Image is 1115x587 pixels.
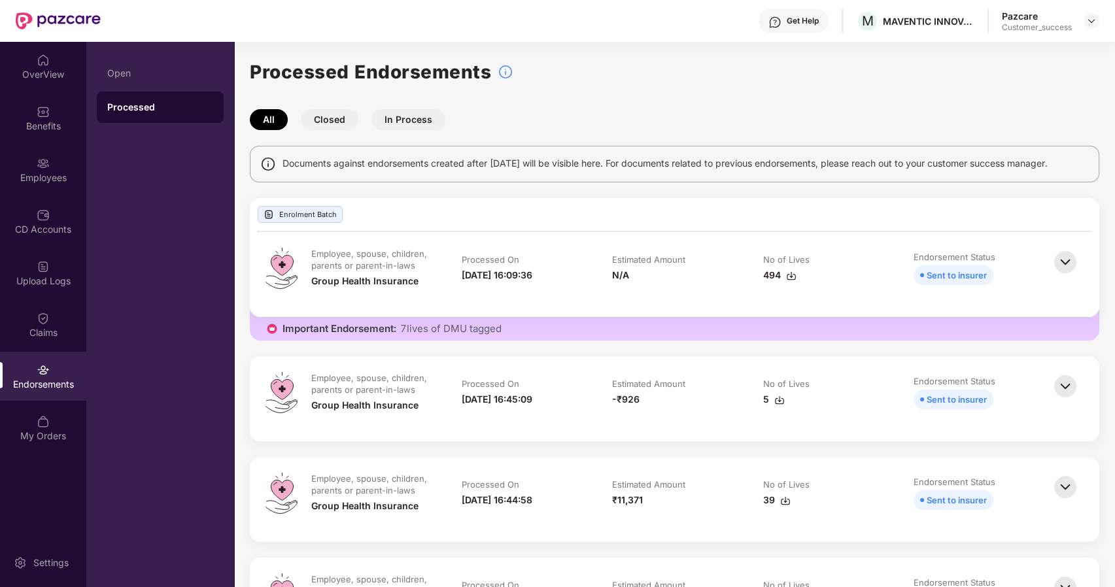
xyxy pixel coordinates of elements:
[37,312,50,325] img: svg+xml;base64,PHN2ZyBpZD0iQ2xhaW0iIHhtbG5zPSJodHRwOi8vd3d3LnczLm9yZy8yMDAwL3N2ZyIgd2lkdGg9IjIwIi...
[462,392,532,407] div: [DATE] 16:45:09
[1051,372,1080,401] img: svg+xml;base64,PHN2ZyBpZD0iQmFjay0zMngzMiIgeG1sbnM9Imh0dHA6Ly93d3cudzMub3JnLzIwMDAvc3ZnIiB3aWR0aD...
[612,392,640,407] div: -₹926
[16,12,101,29] img: New Pazcare Logo
[768,16,781,29] img: svg+xml;base64,PHN2ZyBpZD0iSGVscC0zMngzMiIgeG1sbnM9Imh0dHA6Ly93d3cudzMub3JnLzIwMDAvc3ZnIiB3aWR0aD...
[763,493,791,507] div: 39
[266,248,298,289] img: svg+xml;base64,PHN2ZyB4bWxucz0iaHR0cDovL3d3dy53My5vcmcvMjAwMC9zdmciIHdpZHRoPSI0OS4zMiIgaGVpZ2h0PS...
[37,157,50,170] img: svg+xml;base64,PHN2ZyBpZD0iRW1wbG95ZWVzIiB4bWxucz0iaHR0cDovL3d3dy53My5vcmcvMjAwMC9zdmciIHdpZHRoPS...
[266,372,298,413] img: svg+xml;base64,PHN2ZyB4bWxucz0iaHR0cDovL3d3dy53My5vcmcvMjAwMC9zdmciIHdpZHRoPSI0OS4zMiIgaGVpZ2h0PS...
[763,254,810,265] div: No of Lives
[927,392,987,407] div: Sent to insurer
[612,378,685,390] div: Estimated Amount
[780,495,791,506] img: svg+xml;base64,PHN2ZyBpZD0iRG93bmxvYWQtMzJ4MzIiIHhtbG5zPSJodHRwOi8vd3d3LnczLm9yZy8yMDAwL3N2ZyIgd2...
[283,322,396,335] span: Important Endorsement:
[37,209,50,222] img: svg+xml;base64,PHN2ZyBpZD0iQ0RfQWNjb3VudHMiIGRhdGEtbmFtZT0iQ0QgQWNjb3VudHMiIHhtbG5zPSJodHRwOi8vd3...
[1002,22,1072,33] div: Customer_success
[14,556,27,569] img: svg+xml;base64,PHN2ZyBpZD0iU2V0dGluZy0yMHgyMCIgeG1sbnM9Imh0dHA6Ly93d3cudzMub3JnLzIwMDAvc3ZnIiB3aW...
[462,268,532,282] div: [DATE] 16:09:36
[266,473,298,514] img: svg+xml;base64,PHN2ZyB4bWxucz0iaHR0cDovL3d3dy53My5vcmcvMjAwMC9zdmciIHdpZHRoPSI0OS4zMiIgaGVpZ2h0PS...
[311,274,419,288] div: Group Health Insurance
[862,13,874,29] span: M
[37,105,50,118] img: svg+xml;base64,PHN2ZyBpZD0iQmVuZWZpdHMiIHhtbG5zPSJodHRwOi8vd3d3LnczLm9yZy8yMDAwL3N2ZyIgd2lkdGg9Ij...
[1051,248,1080,277] img: svg+xml;base64,PHN2ZyBpZD0iQmFjay0zMngzMiIgeG1sbnM9Imh0dHA6Ly93d3cudzMub3JnLzIwMDAvc3ZnIiB3aWR0aD...
[250,109,288,130] button: All
[250,58,491,86] h1: Processed Endorsements
[1002,10,1072,22] div: Pazcare
[462,378,519,390] div: Processed On
[311,473,433,496] div: Employee, spouse, children, parents or parent-in-laws
[612,493,643,507] div: ₹11,371
[498,64,513,80] img: svg+xml;base64,PHN2ZyBpZD0iSW5mb18tXzMyeDMyIiBkYXRhLW5hbWU9IkluZm8gLSAzMngzMiIgeG1sbnM9Imh0dHA6Ly...
[311,372,433,395] div: Employee, spouse, children, parents or parent-in-laws
[927,493,987,507] div: Sent to insurer
[283,156,1048,171] span: Documents against endorsements created after [DATE] will be visible here. For documents related t...
[400,322,502,335] span: 7 lives of DMU tagged
[914,375,995,387] div: Endorsement Status
[1086,16,1097,26] img: svg+xml;base64,PHN2ZyBpZD0iRHJvcGRvd24tMzJ4MzIiIHhtbG5zPSJodHRwOi8vd3d3LnczLm9yZy8yMDAwL3N2ZyIgd2...
[763,378,810,390] div: No of Lives
[37,54,50,67] img: svg+xml;base64,PHN2ZyBpZD0iSG9tZSIgeG1sbnM9Imh0dHA6Ly93d3cudzMub3JnLzIwMDAvc3ZnIiB3aWR0aD0iMjAiIG...
[37,363,50,377] img: svg+xml;base64,PHN2ZyBpZD0iRW5kb3JzZW1lbnRzIiB4bWxucz0iaHR0cDovL3d3dy53My5vcmcvMjAwMC9zdmciIHdpZH...
[612,478,685,490] div: Estimated Amount
[763,392,785,407] div: 5
[787,16,819,26] div: Get Help
[786,271,797,281] img: svg+xml;base64,PHN2ZyBpZD0iRG93bmxvYWQtMzJ4MzIiIHhtbG5zPSJodHRwOi8vd3d3LnczLm9yZy8yMDAwL3N2ZyIgd2...
[266,322,279,335] img: icon
[462,493,532,507] div: [DATE] 16:44:58
[301,109,358,130] button: Closed
[612,268,629,282] div: N/A
[260,156,276,172] img: svg+xml;base64,PHN2ZyBpZD0iSW5mbyIgeG1sbnM9Imh0dHA6Ly93d3cudzMub3JnLzIwMDAvc3ZnIiB3aWR0aD0iMTQiIG...
[914,476,995,488] div: Endorsement Status
[37,260,50,273] img: svg+xml;base64,PHN2ZyBpZD0iVXBsb2FkX0xvZ3MiIGRhdGEtbmFtZT0iVXBsb2FkIExvZ3MiIHhtbG5zPSJodHRwOi8vd3...
[107,101,213,114] div: Processed
[258,206,343,223] div: Enrolment Batch
[1051,473,1080,501] img: svg+xml;base64,PHN2ZyBpZD0iQmFjay0zMngzMiIgeG1sbnM9Imh0dHA6Ly93d3cudzMub3JnLzIwMDAvc3ZnIiB3aWR0aD...
[883,15,974,27] div: MAVENTIC INNOVATIVE SOLUTIONS PRIVATE LIMITED
[264,209,274,220] img: svg+xml;base64,PHN2ZyBpZD0iVXBsb2FkX0xvZ3MiIGRhdGEtbmFtZT0iVXBsb2FkIExvZ3MiIHhtbG5zPSJodHRwOi8vd3...
[462,254,519,265] div: Processed On
[107,68,213,78] div: Open
[914,251,995,263] div: Endorsement Status
[311,398,419,412] div: Group Health Insurance
[612,254,685,265] div: Estimated Amount
[462,478,519,490] div: Processed On
[29,556,73,569] div: Settings
[774,395,785,405] img: svg+xml;base64,PHN2ZyBpZD0iRG93bmxvYWQtMzJ4MzIiIHhtbG5zPSJodHRwOi8vd3d3LnczLm9yZy8yMDAwL3N2ZyIgd2...
[763,268,797,282] div: 494
[311,499,419,513] div: Group Health Insurance
[371,109,445,130] button: In Process
[763,478,810,490] div: No of Lives
[927,268,987,282] div: Sent to insurer
[311,248,433,271] div: Employee, spouse, children, parents or parent-in-laws
[37,415,50,428] img: svg+xml;base64,PHN2ZyBpZD0iTXlfT3JkZXJzIiBkYXRhLW5hbWU9Ik15IE9yZGVycyIgeG1sbnM9Imh0dHA6Ly93d3cudz...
